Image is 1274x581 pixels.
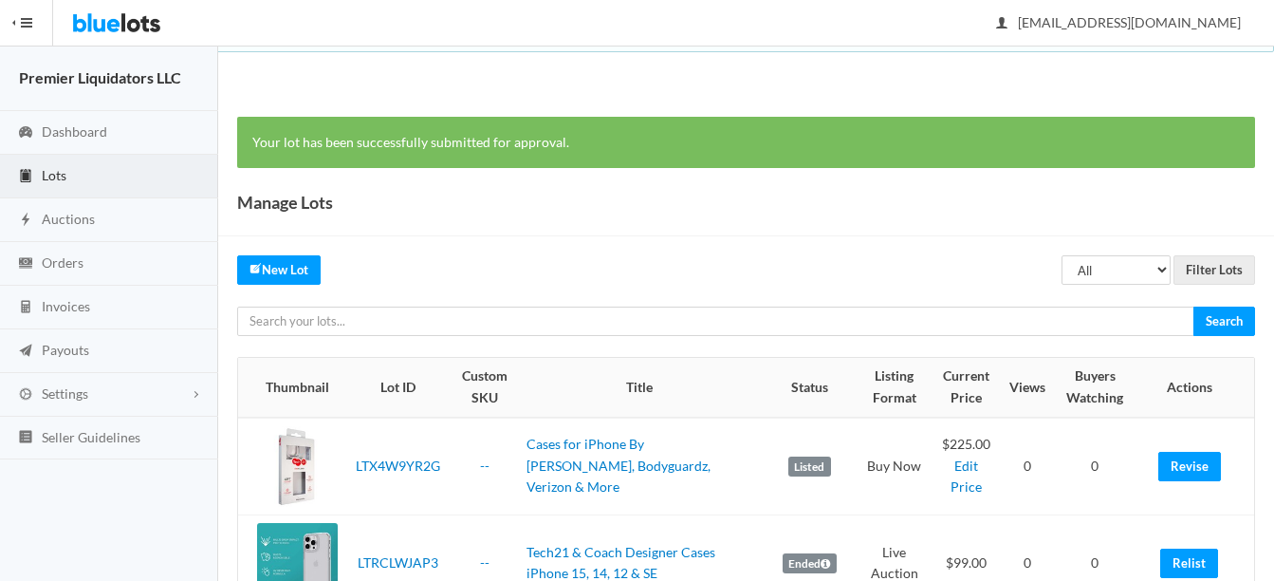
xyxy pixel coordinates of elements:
th: Listing Format [859,358,931,417]
ion-icon: list box [16,429,35,447]
input: Search your lots... [237,307,1194,336]
th: Actions [1136,358,1254,417]
a: LTRCLWJAP3 [358,554,438,571]
th: Buyers Watching [1053,358,1136,417]
span: Invoices [42,298,90,314]
input: Filter Lots [1173,255,1255,285]
ion-icon: paper plane [16,343,35,361]
a: -- [480,554,489,571]
ion-icon: calculator [16,299,35,317]
span: Seller Guidelines [42,429,140,445]
ion-icon: clipboard [16,168,35,186]
a: LTX4W9YR2G [356,458,440,474]
a: createNew Lot [237,255,321,285]
span: Lots [42,167,66,183]
a: -- [480,458,489,474]
label: Ended [783,553,837,574]
ion-icon: create [249,262,262,274]
span: Auctions [42,211,95,227]
td: Buy Now [859,418,931,515]
td: 0 [1053,418,1136,515]
a: Revise [1158,452,1221,481]
th: Lot ID [345,358,451,417]
a: Relist [1160,549,1218,578]
span: Dashboard [42,123,107,140]
p: Your lot has been successfully submitted for approval. [252,132,1240,154]
span: Settings [42,385,88,402]
label: Listed [788,457,831,478]
ion-icon: speedometer [16,124,35,142]
input: Search [1193,307,1255,336]
span: Orders [42,254,83,271]
th: Views [1002,358,1053,417]
td: 0 [1002,418,1053,515]
th: Status [761,358,859,417]
ion-icon: person [992,15,1011,33]
ion-icon: cash [16,255,35,273]
td: $225.00 [931,418,1003,515]
h1: Manage Lots [237,188,333,216]
a: Edit Price [951,458,982,496]
th: Title [519,358,761,417]
ion-icon: flash [16,212,35,230]
strong: Premier Liquidators LLC [19,68,181,86]
th: Current Price [931,358,1003,417]
span: [EMAIL_ADDRESS][DOMAIN_NAME] [997,14,1241,30]
a: Cases for iPhone By [PERSON_NAME], Bodyguardz, Verizon & More [526,436,711,495]
ion-icon: cog [16,386,35,404]
span: Payouts [42,342,89,358]
th: Thumbnail [238,358,345,417]
th: Custom SKU [451,358,519,417]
